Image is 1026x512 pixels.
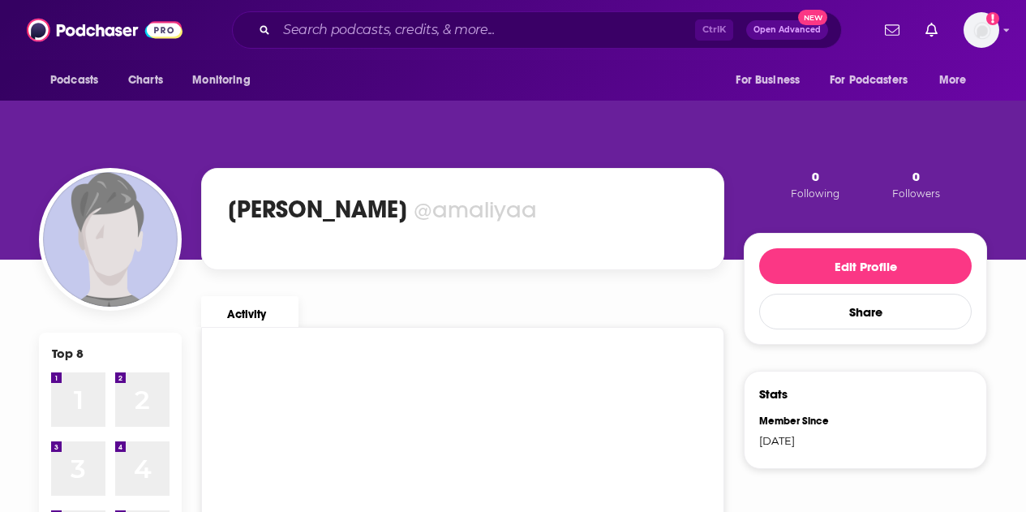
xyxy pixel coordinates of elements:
span: Logged in as amaliyaa [964,12,999,48]
button: 0Following [786,168,844,200]
a: Activity [201,296,298,327]
div: [DATE] [759,434,855,447]
img: User Profile [964,12,999,48]
span: New [798,10,827,25]
div: Top 8 [52,346,84,361]
span: For Business [736,69,800,92]
div: @amaliyaa [414,196,537,224]
button: Edit Profile [759,248,972,284]
img: Podchaser - Follow, Share and Rate Podcasts [27,15,182,45]
span: For Podcasters [830,69,908,92]
span: Following [791,187,839,200]
span: Monitoring [192,69,250,92]
svg: Add a profile image [986,12,999,25]
h1: [PERSON_NAME] [228,195,407,224]
img: Amaliya [43,172,178,307]
a: Show notifications dropdown [919,16,944,44]
a: Show notifications dropdown [878,16,906,44]
div: Search podcasts, credits, & more... [232,11,842,49]
button: open menu [181,65,271,96]
span: Podcasts [50,69,98,92]
span: Followers [892,187,940,200]
button: Show profile menu [964,12,999,48]
span: 0 [912,169,920,184]
a: Charts [118,65,173,96]
button: Open AdvancedNew [746,20,828,40]
span: Open Advanced [753,26,821,34]
span: 0 [812,169,819,184]
button: open menu [724,65,820,96]
input: Search podcasts, credits, & more... [277,17,695,43]
button: open menu [39,65,119,96]
h3: Stats [759,386,788,402]
button: open menu [819,65,931,96]
span: More [939,69,967,92]
div: Member Since [759,415,855,428]
span: Charts [128,69,163,92]
button: Share [759,294,972,329]
button: 0Followers [887,168,945,200]
button: open menu [928,65,987,96]
span: Ctrl K [695,19,733,41]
